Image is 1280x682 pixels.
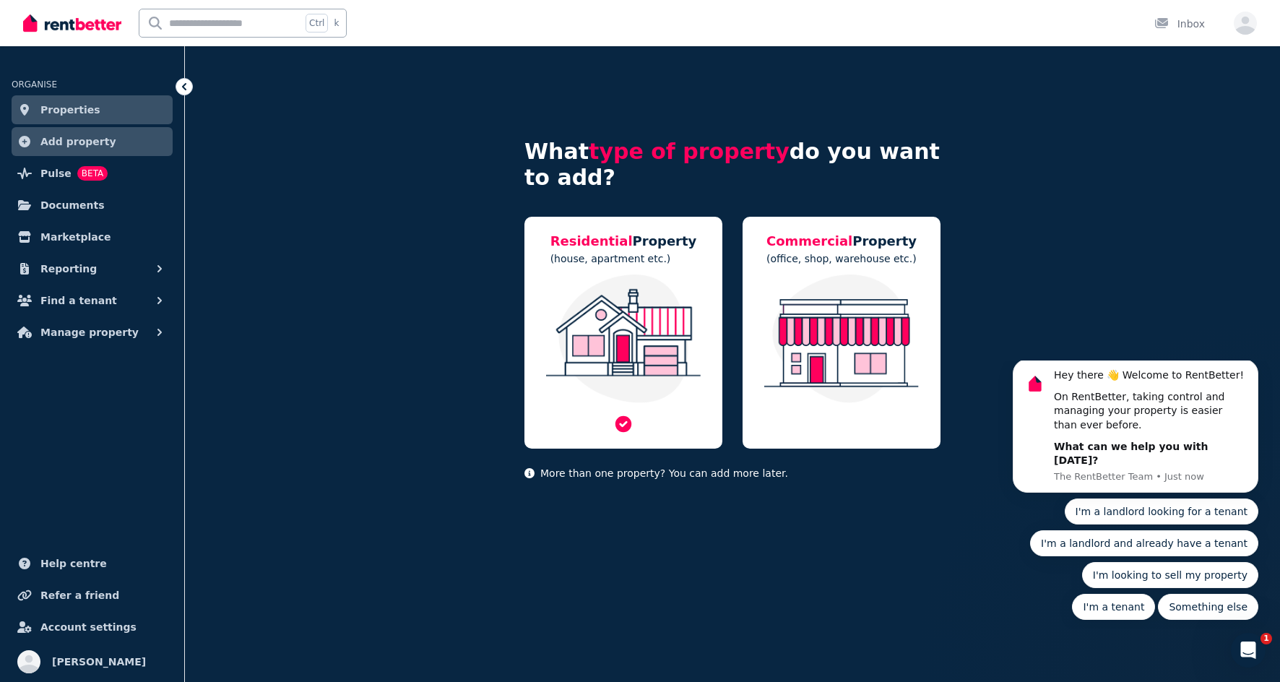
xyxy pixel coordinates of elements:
[63,8,256,108] div: Message content
[23,12,121,34] img: RentBetter
[12,549,173,578] a: Help centre
[63,8,256,22] div: Hey there 👋 Welcome to RentBetter!
[524,139,940,191] h4: What do you want to add?
[40,101,100,118] span: Properties
[589,139,790,164] span: type of property
[40,228,111,246] span: Marketplace
[39,170,267,196] button: Quick reply: I'm a landlord and already have a tenant
[12,581,173,610] a: Refer a friend
[550,231,697,251] h5: Property
[1260,633,1272,644] span: 1
[22,138,267,259] div: Quick reply options
[550,233,633,249] span: Residential
[539,275,708,403] img: Residential Property
[524,466,940,480] p: More than one property? You can add more later.
[52,653,146,670] span: [PERSON_NAME]
[766,231,917,251] h5: Property
[766,233,852,249] span: Commercial
[334,17,339,29] span: k
[77,166,108,181] span: BETA
[12,613,173,642] a: Account settings
[12,318,173,347] button: Manage property
[12,127,173,156] a: Add property
[74,138,268,164] button: Quick reply: I'm a landlord looking for a tenant
[12,159,173,188] a: PulseBETA
[33,12,56,35] img: Profile image for The RentBetter Team
[766,251,917,266] p: (office, shop, warehouse etc.)
[40,324,139,341] span: Manage property
[40,618,137,636] span: Account settings
[40,197,105,214] span: Documents
[63,110,256,123] p: Message from The RentBetter Team, sent Just now
[1231,633,1266,668] iframe: Intercom live chat
[12,191,173,220] a: Documents
[40,292,117,309] span: Find a tenant
[81,233,164,259] button: Quick reply: I'm a tenant
[91,202,267,228] button: Quick reply: I'm looking to sell my property
[40,587,119,604] span: Refer a friend
[757,275,926,403] img: Commercial Property
[1154,17,1205,31] div: Inbox
[63,30,256,72] div: On RentBetter, taking control and managing your property is easier than ever before.
[12,286,173,315] button: Find a tenant
[306,14,328,33] span: Ctrl
[12,223,173,251] a: Marketplace
[12,79,57,90] span: ORGANISE
[40,165,72,182] span: Pulse
[167,233,267,259] button: Quick reply: Something else
[40,555,107,572] span: Help centre
[63,80,217,106] b: What can we help you with [DATE]?
[991,361,1280,629] iframe: Intercom notifications message
[550,251,697,266] p: (house, apartment etc.)
[12,95,173,124] a: Properties
[40,133,116,150] span: Add property
[40,260,97,277] span: Reporting
[12,254,173,283] button: Reporting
